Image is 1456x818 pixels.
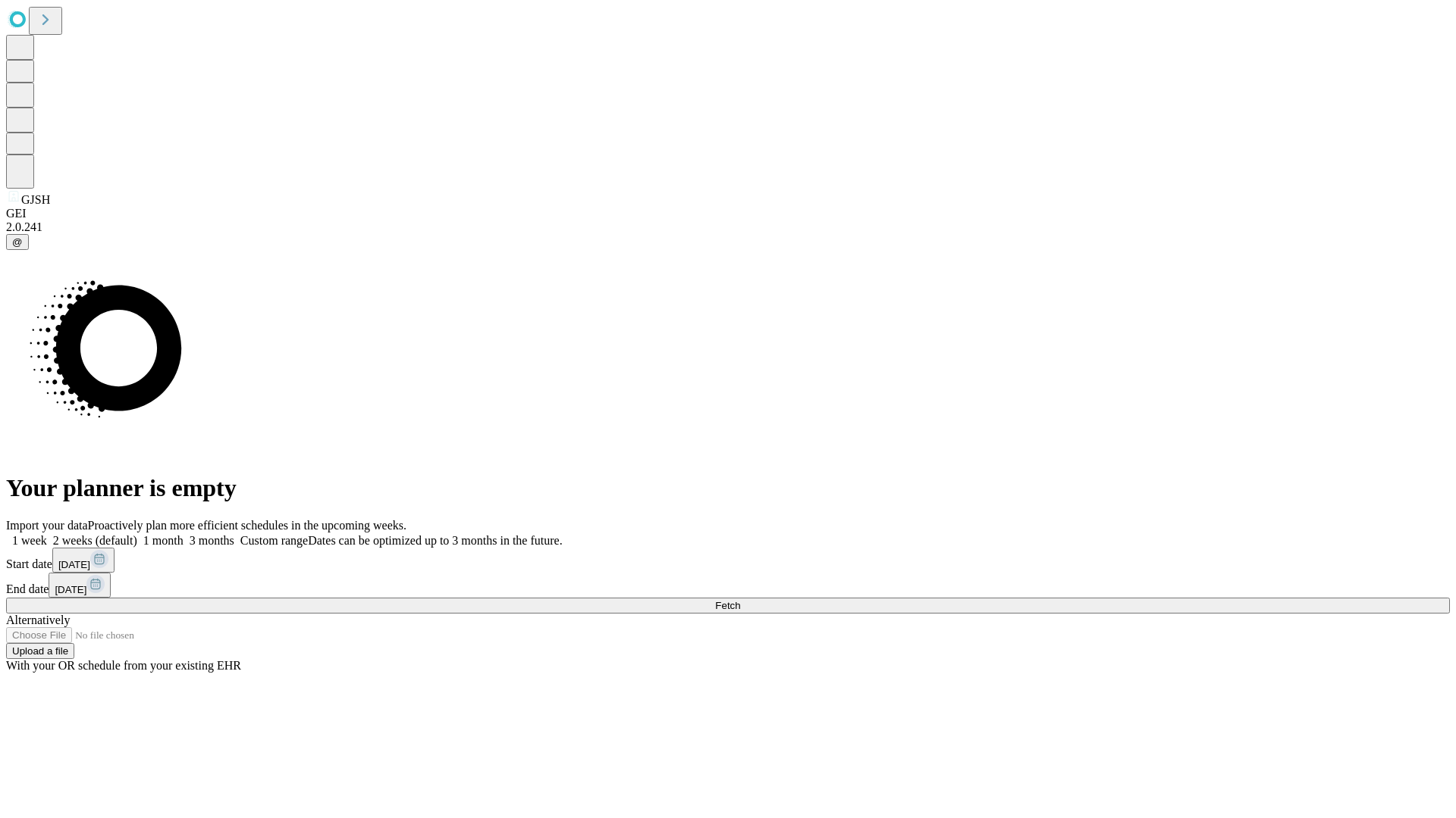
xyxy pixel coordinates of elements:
span: Custom range [240,534,308,547]
span: 2 weeks (default) [53,534,137,547]
div: GEI [6,207,1450,220]
span: [DATE] [58,559,90,570]
span: Fetch [715,600,740,611]
button: [DATE] [52,548,115,573]
span: 3 months [190,534,234,547]
button: Fetch [6,598,1450,613]
div: End date [6,573,1450,598]
span: @ [12,236,23,248]
button: Upload a file [6,643,74,659]
span: With your OR schedule from your existing EHR [6,659,241,672]
h1: Your planner is empty [6,474,1450,502]
span: 1 week [12,534,47,547]
span: 1 month [143,534,184,547]
button: @ [6,234,29,250]
span: Proactively plan more efficient schedules in the upcoming weeks. [88,519,406,532]
div: Start date [6,548,1450,573]
span: Dates can be optimized up to 3 months in the future. [308,534,562,547]
span: Alternatively [6,613,70,626]
span: GJSH [21,193,50,206]
span: [DATE] [55,584,86,595]
div: 2.0.241 [6,220,1450,234]
button: [DATE] [49,573,111,598]
span: Import your data [6,519,88,532]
